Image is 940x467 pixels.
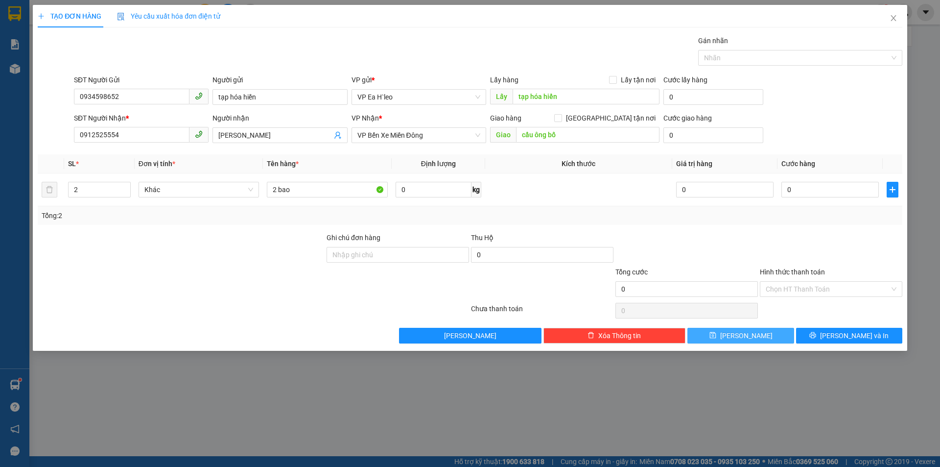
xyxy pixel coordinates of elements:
[38,12,101,20] span: TẠO ĐƠN HÀNG
[490,89,513,104] span: Lấy
[676,160,712,168] span: Giá trị hàng
[42,182,57,197] button: delete
[267,160,299,168] span: Tên hàng
[820,330,889,341] span: [PERSON_NAME] và In
[352,114,379,122] span: VP Nhận
[327,247,469,263] input: Ghi chú đơn hàng
[195,130,203,138] span: phone
[663,76,707,84] label: Cước lấy hàng
[663,89,763,105] input: Cước lấy hàng
[543,328,686,344] button: deleteXóa Thông tin
[676,182,774,197] input: 0
[212,74,347,85] div: Người gửi
[617,74,659,85] span: Lấy tận nơi
[470,303,614,320] div: Chưa thanh toán
[212,113,347,123] div: Người nhận
[74,113,209,123] div: SĐT Người Nhận
[663,127,763,143] input: Cước giao hàng
[117,13,125,21] img: icon
[444,330,496,341] span: [PERSON_NAME]
[471,234,493,242] span: Thu Hộ
[421,160,456,168] span: Định lượng
[357,90,480,104] span: VP Ea H`leo
[796,328,902,344] button: printer[PERSON_NAME] và In
[471,182,481,197] span: kg
[352,74,486,85] div: VP gửi
[887,182,898,197] button: plus
[327,234,380,242] label: Ghi chú đơn hàng
[720,330,773,341] span: [PERSON_NAME]
[562,113,659,123] span: [GEOGRAPHIC_DATA] tận nơi
[663,114,712,122] label: Cước giao hàng
[687,328,794,344] button: save[PERSON_NAME]
[887,186,898,194] span: plus
[880,5,907,32] button: Close
[195,92,203,100] span: phone
[334,131,342,139] span: user-add
[781,160,815,168] span: Cước hàng
[399,328,541,344] button: [PERSON_NAME]
[809,332,816,340] span: printer
[490,127,516,143] span: Giao
[38,13,45,20] span: plus
[139,160,175,168] span: Đơn vị tính
[516,127,659,143] input: Dọc đường
[74,74,209,85] div: SĐT Người Gửi
[68,160,76,168] span: SL
[698,37,728,45] label: Gán nhãn
[890,14,897,22] span: close
[598,330,641,341] span: Xóa Thông tin
[490,76,518,84] span: Lấy hàng
[513,89,659,104] input: Dọc đường
[562,160,595,168] span: Kích thước
[267,182,388,197] input: VD: Bàn, Ghế
[587,332,594,340] span: delete
[490,114,521,122] span: Giao hàng
[42,210,363,221] div: Tổng: 2
[117,12,220,20] span: Yêu cầu xuất hóa đơn điện tử
[144,182,254,197] span: Khác
[709,332,716,340] span: save
[760,268,825,276] label: Hình thức thanh toán
[357,128,480,143] span: VP Bến Xe Miền Đông
[615,268,648,276] span: Tổng cước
